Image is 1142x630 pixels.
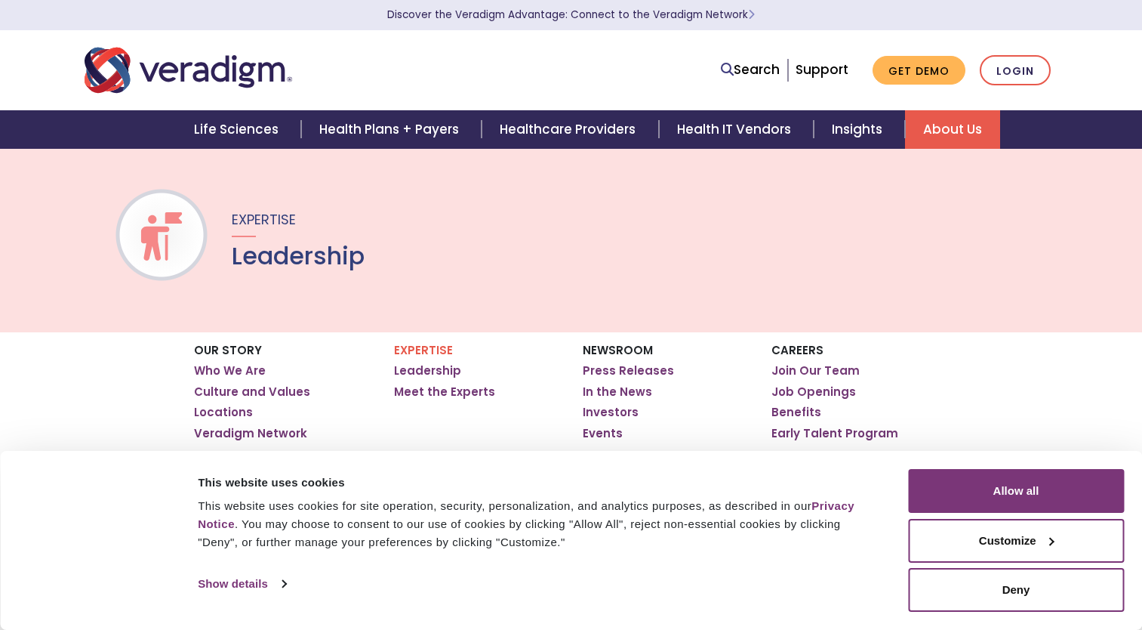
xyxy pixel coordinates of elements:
button: Customize [908,519,1124,563]
a: Job Openings [771,384,856,400]
a: About Us [905,110,1000,149]
a: Health Plans + Payers [301,110,482,149]
a: Support [796,60,848,79]
a: Investors [583,405,639,420]
img: Veradigm logo [85,45,292,95]
a: Locations [194,405,253,420]
a: Benefits [771,405,821,420]
a: Life Sciences [176,110,301,149]
a: Discover the Veradigm Advantage: Connect to the Veradigm NetworkLearn More [387,8,755,22]
button: Deny [908,568,1124,612]
a: Early Talent Program [771,426,898,441]
a: Culture and Values [194,384,310,400]
a: Who We Are [194,363,266,378]
a: Meet the Experts [394,384,495,400]
div: This website uses cookies [198,474,874,492]
a: Healthcare Providers [482,110,658,149]
a: Show details [198,573,285,595]
a: Events [583,426,623,441]
a: Press Releases [583,363,674,378]
a: Veradigm Network [194,426,307,441]
a: Search [721,60,780,80]
a: Login [980,55,1051,86]
span: Expertise [232,210,296,229]
a: Join Our Team [771,363,860,378]
button: Allow all [908,469,1124,513]
h1: Leadership [232,242,365,270]
span: Learn More [748,8,755,22]
div: This website uses cookies for site operation, security, personalization, and analytics purposes, ... [198,497,874,551]
a: Leadership [394,363,461,378]
a: Insights [814,110,905,149]
a: Get Demo [873,56,965,85]
a: Health IT Vendors [659,110,814,149]
a: In the News [583,384,652,400]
